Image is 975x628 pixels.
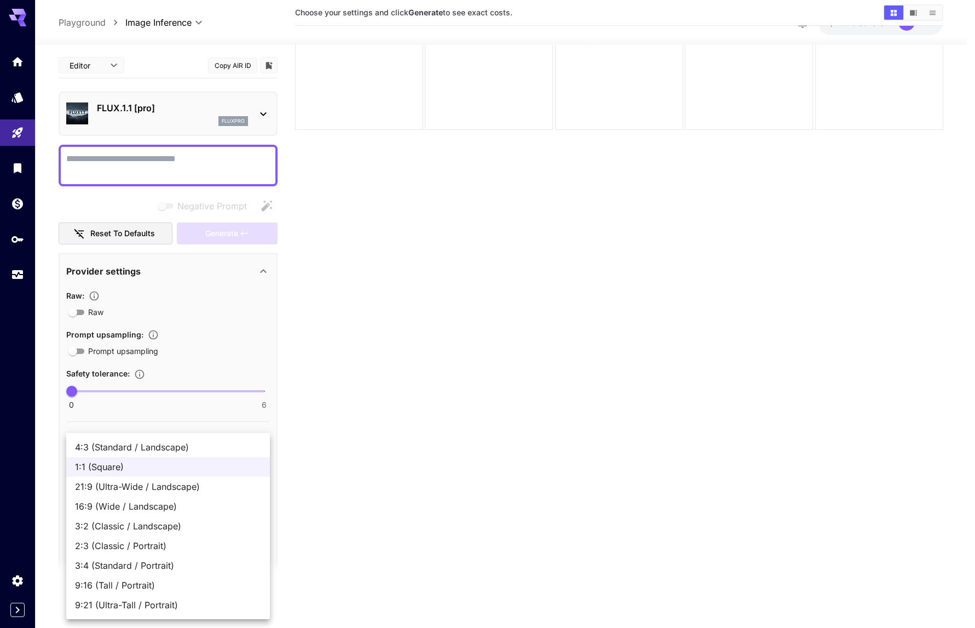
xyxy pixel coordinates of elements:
[75,460,261,473] span: 1:1 (Square)
[75,598,261,612] span: 9:21 (Ultra-Tall / Portrait)
[75,579,261,592] span: 9:16 (Tall / Portrait)
[75,519,261,533] span: 3:2 (Classic / Landscape)
[75,441,261,454] span: 4:3 (Standard / Landscape)
[75,500,261,513] span: 16:9 (Wide / Landscape)
[75,559,261,572] span: 3:4 (Standard / Portrait)
[75,539,261,552] span: 2:3 (Classic / Portrait)
[75,480,261,493] span: 21:9 (Ultra-Wide / Landscape)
